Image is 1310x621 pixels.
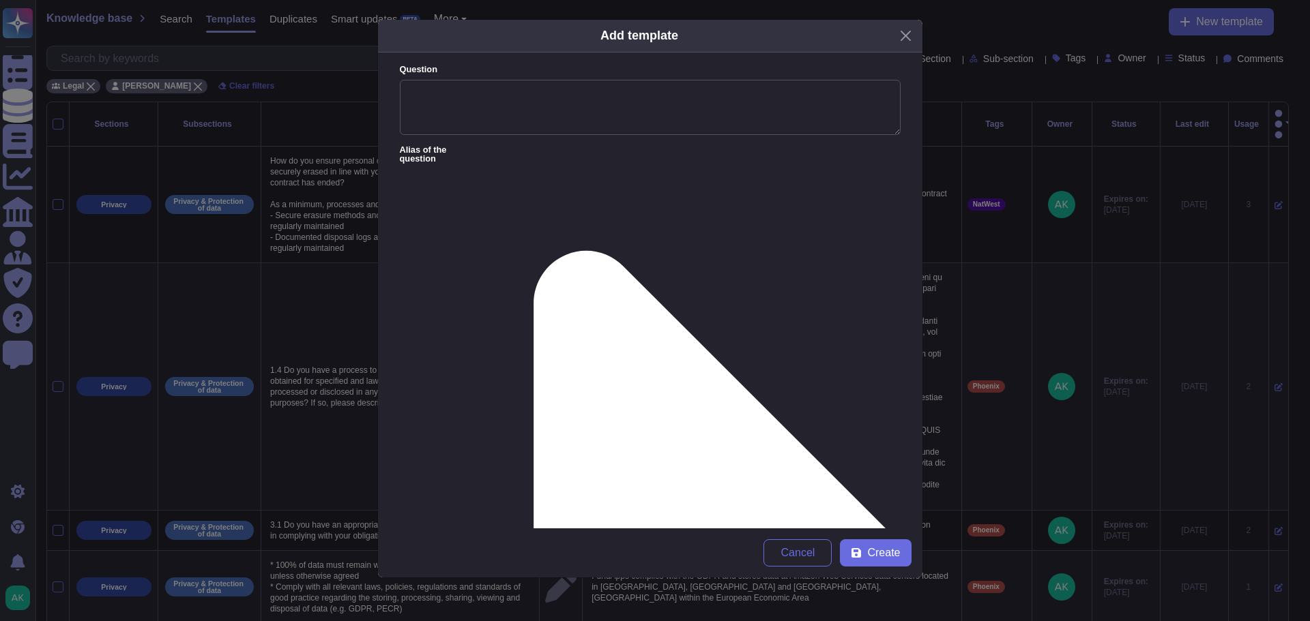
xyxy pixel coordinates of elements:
span: Cancel [781,547,815,558]
span: Create [867,547,900,558]
button: Cancel [763,539,832,566]
button: Close [895,25,916,46]
label: Question [400,65,901,74]
button: Create [840,539,911,566]
div: Add template [600,27,678,45]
